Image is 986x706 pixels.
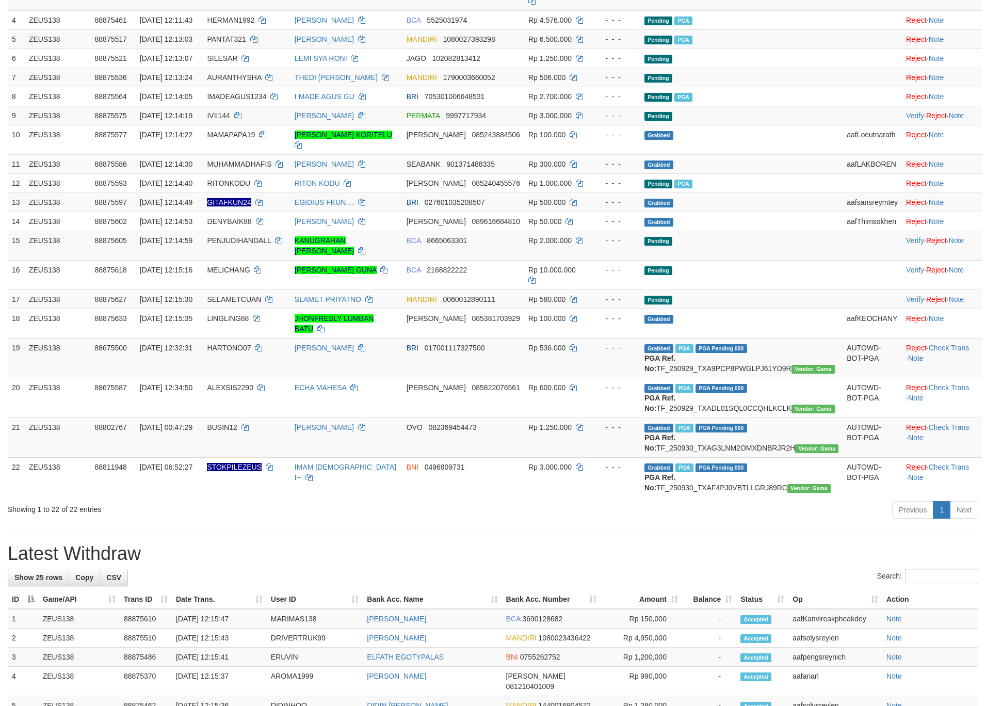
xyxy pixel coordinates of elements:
[843,212,902,231] td: aafThimsokhen
[644,93,672,102] span: Pending
[425,344,485,352] span: Copy 017001117327500 to clipboard
[207,198,251,206] span: Nama rekening ada tanda titik/strip, harap diedit
[8,29,25,49] td: 5
[644,199,673,207] span: Grabbed
[140,92,192,101] span: [DATE] 12:14:05
[140,217,192,226] span: [DATE] 12:14:53
[640,378,843,418] td: TF_250929_TXADL01SQL0CCQHLKCLK
[644,55,672,63] span: Pending
[95,131,127,139] span: 88875577
[295,463,396,482] a: IMAM [DEMOGRAPHIC_DATA] I--
[8,290,25,309] td: 17
[644,161,673,169] span: Grabbed
[95,344,127,352] span: 88675500
[528,198,565,206] span: Rp 500.000
[929,131,944,139] a: Note
[528,92,572,101] span: Rp 2.700.000
[100,569,128,586] a: CSV
[906,16,927,24] a: Reject
[886,615,902,623] a: Note
[644,36,672,44] span: Pending
[926,236,947,245] a: Reject
[674,36,692,44] span: Marked by aafsolysreylen
[207,131,255,139] span: MAMAPAPA19
[140,198,192,206] span: [DATE] 12:14:49
[267,590,363,609] th: User ID: activate to sort column ascending
[929,73,944,82] a: Note
[528,266,576,274] span: Rp 10.000.000
[528,314,565,323] span: Rp 100.000
[8,309,25,338] td: 18
[595,235,636,246] div: - - -
[295,16,354,24] a: [PERSON_NAME]
[39,590,120,609] th: Game/API: activate to sort column ascending
[432,54,480,62] span: Copy 102082813412 to clipboard
[407,198,418,206] span: BRI
[95,73,127,82] span: 88875536
[295,314,374,333] a: JHONFRESLY LUMBAN BATU
[906,160,927,168] a: Reject
[25,338,91,378] td: ZEUS138
[929,179,944,187] a: Note
[644,354,675,373] b: PGA Ref. No:
[949,236,964,245] a: Note
[502,590,601,609] th: Bank Acc. Number: activate to sort column ascending
[908,473,924,482] a: Note
[407,35,437,43] span: MANDIRI
[644,17,672,25] span: Pending
[906,111,924,120] a: Verify
[8,87,25,106] td: 8
[140,54,192,62] span: [DATE] 12:13:07
[644,131,673,140] span: Grabbed
[140,314,192,323] span: [DATE] 12:15:35
[25,87,91,106] td: ZEUS138
[595,294,636,304] div: - - -
[595,197,636,207] div: - - -
[644,296,672,304] span: Pending
[528,54,572,62] span: Rp 1.250.000
[929,16,944,24] a: Note
[367,672,426,680] a: [PERSON_NAME]
[929,383,969,392] a: Check Trans
[906,314,927,323] a: Reject
[472,217,520,226] span: Copy 089616684810 to clipboard
[644,315,673,324] span: Grabbed
[295,266,377,274] a: [PERSON_NAME] GUNA
[407,54,426,62] span: JAGO
[696,344,747,353] span: PGA Pending
[25,49,91,68] td: ZEUS138
[443,295,495,303] span: Copy 0060012890111 to clipboard
[8,338,25,378] td: 19
[295,131,392,139] a: [PERSON_NAME] KORITELU
[25,68,91,87] td: ZEUS138
[25,154,91,173] td: ZEUS138
[207,179,250,187] span: RITONKODU
[425,198,485,206] span: Copy 027601035208507 to clipboard
[595,130,636,140] div: - - -
[407,16,421,24] span: BCA
[407,73,437,82] span: MANDIRI
[472,383,520,392] span: Copy 085822076561 to clipboard
[25,231,91,260] td: ZEUS138
[207,35,246,43] span: PANTAT321
[8,260,25,290] td: 16
[528,73,565,82] span: Rp 506.000
[25,212,91,231] td: ZEUS138
[295,179,340,187] a: RITON KODU
[926,111,947,120] a: Reject
[25,260,91,290] td: ZEUS138
[8,154,25,173] td: 11
[95,266,127,274] span: 88875618
[906,383,927,392] a: Reject
[886,634,902,642] a: Note
[407,217,466,226] span: [PERSON_NAME]
[407,295,437,303] span: MANDIRI
[929,423,969,431] a: Check Trans
[8,378,25,418] td: 20
[528,295,565,303] span: Rp 580.000
[886,653,902,661] a: Note
[843,338,902,378] td: AUTOWD-BOT-PGA
[8,212,25,231] td: 14
[472,179,520,187] span: Copy 085240455576 to clipboard
[8,231,25,260] td: 15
